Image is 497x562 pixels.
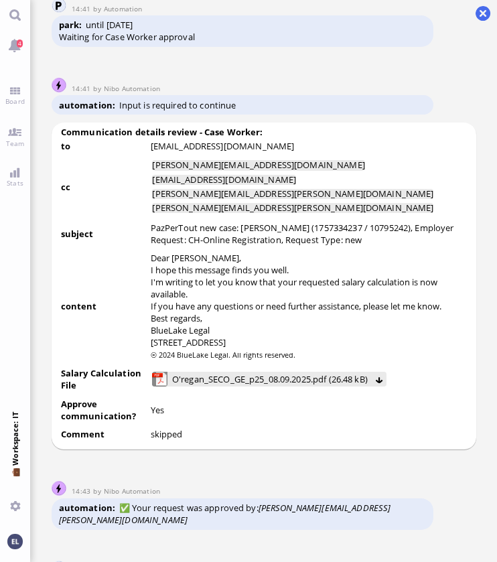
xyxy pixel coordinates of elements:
span: by [93,486,104,496]
b: Communication details review - Case Worker: [59,124,265,141]
lob-view: O'regan_SECO_GE_p25_08.09.2025.pdf (26.48 kB) [152,372,386,387]
span: automation@nibo.ai [104,486,160,496]
td: content [60,251,149,365]
img: O'regan_SECO_GE_p25_08.09.2025.pdf [152,372,167,387]
small: © 2024 BlueLake Legal. All rights reserved. [11,161,182,171]
span: automation [59,99,119,111]
span: O'regan_SECO_GE_p25_08.09.2025.pdf (26.48 kB) [172,372,368,387]
li: [PERSON_NAME][EMAIL_ADDRESS][PERSON_NAME][DOMAIN_NAME] [152,203,433,214]
runbook-parameter-view: PazPerTout new case: [PERSON_NAME] (1757334237 / 10795242), Employer Request: CH-Online Registrat... [151,222,454,246]
p: I hope this message finds you well. I'm writing to let you know that your requested salary calcul... [11,38,354,68]
span: 💼 Workspace: IT [10,466,20,496]
button: Download O'regan_SECO_GE_p25_08.09.2025.pdf [375,374,384,383]
td: to [60,139,149,157]
span: Yes [151,404,164,416]
span: 14:41 [72,4,93,13]
td: Approve communication? [60,397,149,427]
span: Input is required to continue [119,99,236,111]
p: Best regards, BlueLake Legal [STREET_ADDRESS] [151,312,467,348]
li: [EMAIL_ADDRESS][DOMAIN_NAME] [152,175,296,186]
span: skipped [151,428,183,440]
li: [PERSON_NAME][EMAIL_ADDRESS][PERSON_NAME][DOMAIN_NAME] [152,189,433,200]
span: 14:43 [72,486,93,496]
li: [PERSON_NAME][EMAIL_ADDRESS][DOMAIN_NAME] [152,160,364,171]
i: [PERSON_NAME][EMAIL_ADDRESS][PERSON_NAME][DOMAIN_NAME] [59,502,391,526]
td: cc [60,158,149,220]
span: 4 [17,40,23,48]
p: If you have any questions or need further assistance, please let me know. [11,77,354,92]
p: If you have any questions or need further assistance, please let me know. [151,300,467,312]
span: Stats [3,178,27,188]
span: Team [3,139,28,148]
body: Rich Text Area. Press ALT-0 for help. [11,13,354,174]
img: Nibo Automation [52,78,67,93]
td: subject [60,221,149,251]
img: Nibo Automation [52,482,67,496]
td: Comment [60,427,149,445]
span: 14:41 [72,84,93,93]
span: [DATE] [106,19,133,31]
p: Dear [PERSON_NAME], [151,252,467,264]
span: park [59,19,86,31]
div: Waiting for Case Worker approval [59,31,426,43]
td: Salary Calculation File [60,366,149,396]
img: You [7,534,22,549]
span: automation@bluelakelegal.com [104,4,142,13]
span: automation@nibo.ai [104,84,160,93]
span: by [93,84,104,93]
p: Best regards, BlueLake Legal [STREET_ADDRESS] [11,102,354,147]
span: automation [59,502,119,514]
runbook-parameter-view: [EMAIL_ADDRESS][DOMAIN_NAME] [151,140,295,152]
small: © 2024 BlueLake Legal. All rights reserved. [151,350,295,360]
p: I hope this message finds you well. I'm writing to let you know that your requested salary calcul... [151,264,467,300]
span: ✅ Your request was approved by: [59,502,391,526]
span: by [93,4,104,13]
a: View O'regan_SECO_GE_p25_08.09.2025.pdf [169,372,370,387]
span: until [86,19,104,31]
p: Dear [PERSON_NAME], [11,13,354,28]
span: Board [2,96,28,106]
